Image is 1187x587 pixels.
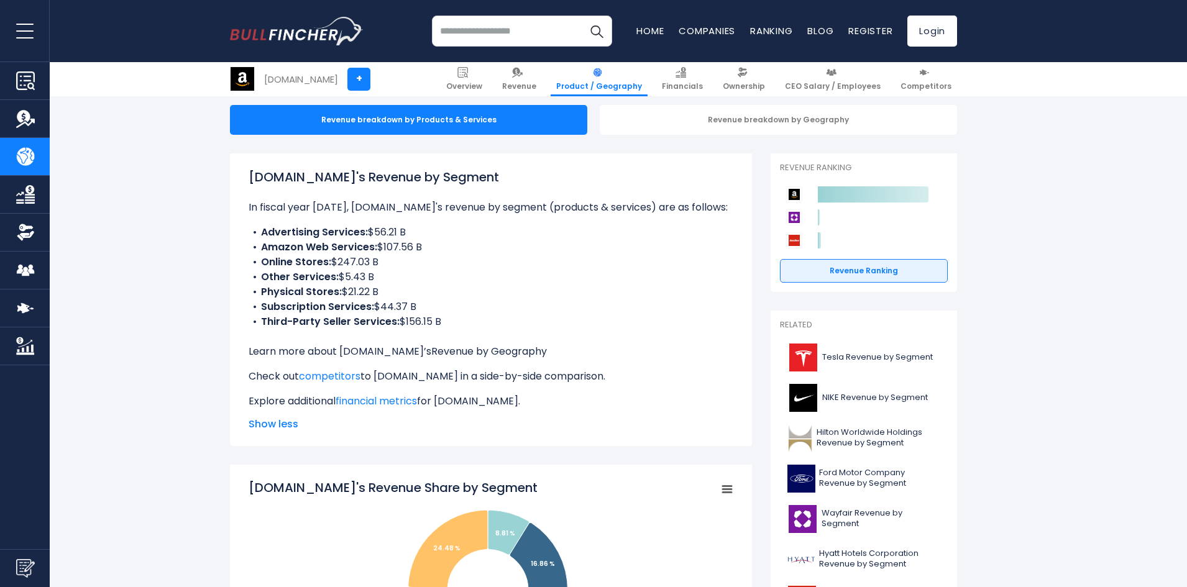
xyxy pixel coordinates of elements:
a: Ranking [750,24,792,37]
img: Wayfair competitors logo [786,209,802,225]
div: Revenue breakdown by Geography [600,105,957,135]
tspan: 8.81 % [495,529,515,538]
tspan: 24.48 % [433,544,461,553]
span: Competitors [901,81,951,91]
li: $247.03 B [249,255,733,270]
span: NIKE Revenue by Segment [822,393,928,403]
p: Revenue Ranking [780,163,948,173]
b: Online Stores: [261,255,331,269]
span: CEO Salary / Employees [785,81,881,91]
a: NIKE Revenue by Segment [780,381,948,415]
a: Register [848,24,892,37]
span: Wayfair Revenue by Segment [822,508,940,529]
li: $107.56 B [249,240,733,255]
p: Check out to [DOMAIN_NAME] in a side-by-side comparison. [249,369,733,384]
div: [DOMAIN_NAME] [264,72,338,86]
a: Hyatt Hotels Corporation Revenue by Segment [780,542,948,576]
button: Search [581,16,612,47]
span: Ownership [723,81,765,91]
a: Blog [807,24,833,37]
a: Competitors [895,62,957,96]
span: Product / Geography [556,81,642,91]
li: $44.37 B [249,299,733,314]
img: bullfincher logo [230,17,364,45]
b: Other Services: [261,270,339,284]
img: Ownership [16,223,35,242]
p: Related [780,320,948,330]
a: Financials [656,62,708,96]
a: Go to homepage [230,17,364,45]
img: TSLA logo [787,344,818,371]
a: Login [907,16,957,47]
span: Tesla Revenue by Segment [822,352,933,363]
b: Subscription Services: [261,299,374,314]
img: H logo [787,545,815,573]
li: $5.43 B [249,270,733,284]
img: F logo [787,465,815,493]
tspan: 16.86 % [531,559,555,568]
img: W logo [787,505,818,533]
div: Revenue breakdown by Products & Services [230,105,587,135]
a: Ford Motor Company Revenue by Segment [780,462,948,496]
span: Overview [446,81,482,91]
b: Physical Stores: [261,284,342,299]
a: Revenue Ranking [780,259,948,283]
img: NKE logo [787,384,818,412]
p: In fiscal year [DATE], [DOMAIN_NAME]'s revenue by segment (products & services) are as follows: [249,200,733,215]
a: Ownership [717,62,771,96]
li: $156.15 B [249,314,733,329]
a: Revenue [497,62,542,96]
img: AMZN logo [231,67,254,91]
span: Hyatt Hotels Corporation Revenue by Segment [819,548,940,570]
li: $21.22 B [249,284,733,299]
a: CEO Salary / Employees [779,62,886,96]
span: Show less [249,417,733,432]
a: financial metrics [336,394,417,408]
a: Companies [679,24,735,37]
a: Product / Geography [551,62,648,96]
b: Advertising Services: [261,225,368,239]
img: Amazon.com competitors logo [786,186,802,202]
a: Tesla Revenue by Segment [780,340,948,375]
span: Financials [662,81,703,91]
span: Hilton Worldwide Holdings Revenue by Segment [817,427,940,448]
span: Revenue [502,81,536,91]
h1: [DOMAIN_NAME]'s Revenue by Segment [249,168,733,186]
b: Third-Party Seller Services: [261,314,400,329]
a: Home [636,24,664,37]
b: Amazon Web Services: [261,240,377,254]
li: $56.21 B [249,225,733,240]
a: Wayfair Revenue by Segment [780,502,948,536]
img: HLT logo [787,424,813,452]
p: Learn more about [DOMAIN_NAME]’s [249,344,733,359]
img: AutoZone competitors logo [786,232,802,248]
a: Hilton Worldwide Holdings Revenue by Segment [780,421,948,455]
a: Overview [441,62,488,96]
a: competitors [299,369,360,383]
a: Revenue by Geography [431,344,547,358]
a: + [347,68,370,91]
tspan: [DOMAIN_NAME]'s Revenue Share by Segment [249,479,538,496]
span: Ford Motor Company Revenue by Segment [819,468,940,489]
p: Explore additional for [DOMAIN_NAME]. [249,394,733,409]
